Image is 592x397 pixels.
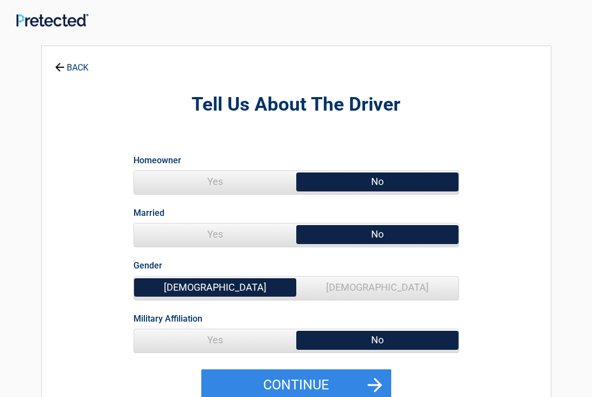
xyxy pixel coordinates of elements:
label: Military Affiliation [133,311,202,326]
span: Yes [134,171,296,193]
a: BACK [53,53,91,72]
span: [DEMOGRAPHIC_DATA] [296,277,459,298]
label: Homeowner [133,153,181,168]
span: Yes [134,223,296,245]
span: No [296,223,459,245]
label: Gender [133,258,162,273]
h2: Tell Us About The Driver [101,92,491,118]
span: No [296,329,459,351]
span: [DEMOGRAPHIC_DATA] [134,277,296,298]
label: Married [133,206,164,220]
img: Main Logo [16,14,88,27]
span: Yes [134,329,296,351]
span: No [296,171,459,193]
